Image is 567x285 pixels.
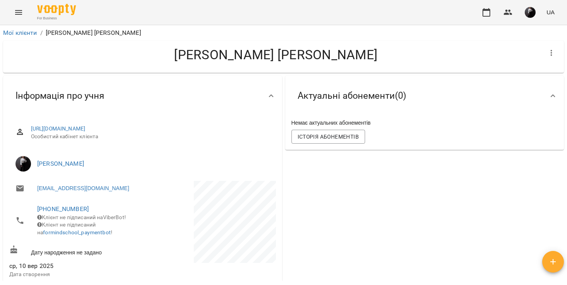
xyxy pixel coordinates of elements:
[3,29,37,36] a: Мої клієнти
[9,261,141,271] span: ср, 10 вер 2025
[31,125,86,132] a: [URL][DOMAIN_NAME]
[16,90,104,102] span: Інформація про учня
[46,28,141,38] p: [PERSON_NAME] [PERSON_NAME]
[8,244,143,258] div: Дату народження не задано
[16,156,31,172] img: Анастасія Ніколаєвських
[9,3,28,22] button: Menu
[43,229,111,235] a: formindschool_paymentbot
[298,90,406,102] span: Актуальні абонементи ( 0 )
[37,4,76,15] img: Voopty Logo
[37,160,84,167] a: [PERSON_NAME]
[37,16,76,21] span: For Business
[37,205,89,213] a: [PHONE_NUMBER]
[31,133,270,141] span: Особистий кабінет клієнта
[9,271,141,278] p: Дата створення
[9,47,542,63] h4: [PERSON_NAME] [PERSON_NAME]
[3,76,282,116] div: Інформація про учня
[37,221,112,235] span: Клієнт не підписаний на !
[3,28,564,38] nav: breadcrumb
[298,132,359,141] span: Історія абонементів
[37,214,126,220] span: Клієнт не підписаний на ViberBot!
[291,130,365,144] button: Історія абонементів
[290,117,560,128] div: Немає актуальних абонементів
[40,28,43,38] li: /
[543,5,558,19] button: UA
[37,184,129,192] a: [EMAIL_ADDRESS][DOMAIN_NAME]
[525,7,536,18] img: 221398f9b76cea843ea066afa9f58774.jpeg
[285,76,564,116] div: Актуальні абонементи(0)
[546,8,555,16] span: UA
